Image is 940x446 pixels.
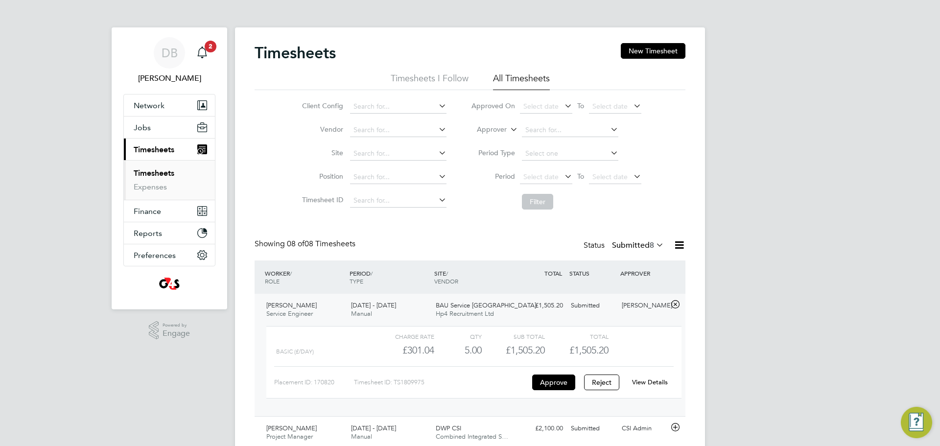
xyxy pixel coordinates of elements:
span: Network [134,101,164,110]
div: STATUS [567,264,618,282]
a: View Details [632,378,668,386]
span: Manual [351,309,372,318]
label: Period Type [471,148,515,157]
span: [PERSON_NAME] [266,424,317,432]
div: Status [584,239,666,253]
label: Submitted [612,240,664,250]
div: Total [545,330,608,342]
span: To [574,99,587,112]
button: Reports [124,222,215,244]
span: / [290,269,292,277]
div: QTY [434,330,482,342]
span: Select date [523,172,559,181]
span: Project Manager [266,432,313,441]
button: Finance [124,200,215,222]
div: Submitted [567,421,618,437]
label: Approver [463,125,507,135]
button: Approve [532,375,575,390]
span: David Bringhurst [123,72,215,84]
button: Preferences [124,244,215,266]
a: Go to home page [123,276,215,292]
input: Search for... [350,170,446,184]
span: Basic (£/day) [276,348,314,355]
span: [PERSON_NAME] [266,301,317,309]
div: [PERSON_NAME] [618,298,669,314]
span: Timesheets [134,145,174,154]
button: Jobs [124,117,215,138]
li: All Timesheets [493,72,550,90]
input: Select one [522,147,618,161]
input: Search for... [350,123,446,137]
div: CSI Admin [618,421,669,437]
span: 2 [205,41,216,52]
label: Period [471,172,515,181]
div: £1,505.20 [516,298,567,314]
a: DB[PERSON_NAME] [123,37,215,84]
span: Engage [163,329,190,338]
input: Search for... [350,194,446,208]
div: Charge rate [371,330,434,342]
div: Submitted [567,298,618,314]
span: / [371,269,373,277]
span: / [446,269,448,277]
span: To [574,170,587,183]
img: g4sssuk-logo-retina.png [157,276,182,292]
span: Powered by [163,321,190,329]
div: £2,100.00 [516,421,567,437]
span: Jobs [134,123,151,132]
a: 2 [192,37,212,69]
span: Service Engineer [266,309,313,318]
label: Vendor [299,125,343,134]
div: Timesheet ID: TS1809975 [354,375,530,390]
div: Timesheets [124,160,215,200]
span: 08 of [287,239,305,249]
nav: Main navigation [112,27,227,309]
div: Sub Total [482,330,545,342]
div: PERIOD [347,264,432,290]
div: 5.00 [434,342,482,358]
label: Timesheet ID [299,195,343,204]
span: Select date [592,172,628,181]
button: Timesheets [124,139,215,160]
div: Showing [255,239,357,249]
div: £1,505.20 [482,342,545,358]
a: Timesheets [134,168,174,178]
span: BAU Service [GEOGRAPHIC_DATA] [436,301,536,309]
input: Search for... [522,123,618,137]
span: [DATE] - [DATE] [351,301,396,309]
a: Powered byEngage [149,321,190,340]
span: DWP CSI [436,424,461,432]
input: Search for... [350,147,446,161]
button: Engage Resource Center [901,407,932,438]
span: Preferences [134,251,176,260]
span: Hp4 Recruitment Ltd [436,309,494,318]
label: Site [299,148,343,157]
span: 08 Timesheets [287,239,355,249]
label: Client Config [299,101,343,110]
span: TOTAL [544,269,562,277]
span: TYPE [350,277,363,285]
button: Network [124,94,215,116]
a: Expenses [134,182,167,191]
label: Position [299,172,343,181]
span: 8 [650,240,654,250]
button: New Timesheet [621,43,685,59]
span: £1,505.20 [569,344,609,356]
span: Select date [592,102,628,111]
span: VENDOR [434,277,458,285]
div: WORKER [262,264,347,290]
input: Search for... [350,100,446,114]
div: £301.04 [371,342,434,358]
li: Timesheets I Follow [391,72,469,90]
span: DB [162,47,178,59]
div: Placement ID: 170820 [274,375,354,390]
span: [DATE] - [DATE] [351,424,396,432]
span: Manual [351,432,372,441]
label: Approved On [471,101,515,110]
span: Select date [523,102,559,111]
span: Reports [134,229,162,238]
div: SITE [432,264,517,290]
button: Reject [584,375,619,390]
button: Filter [522,194,553,210]
span: ROLE [265,277,280,285]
